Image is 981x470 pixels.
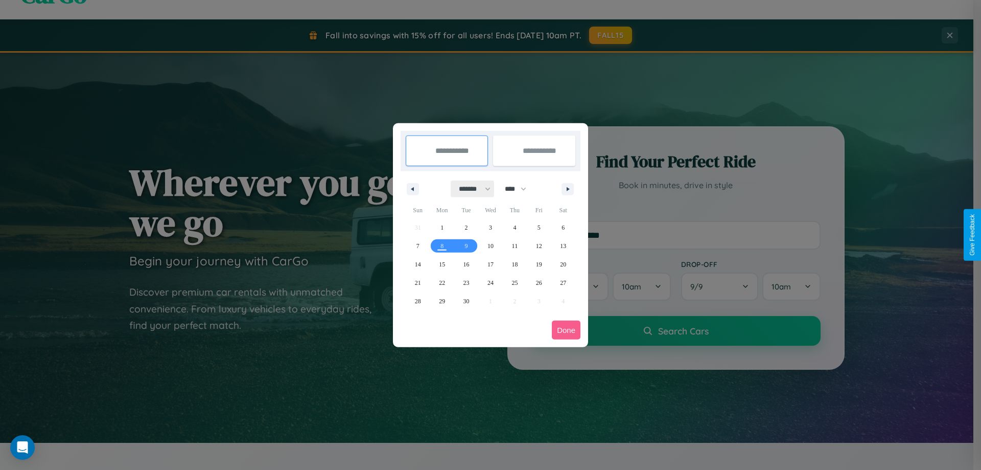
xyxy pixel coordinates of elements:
span: 12 [536,237,542,255]
span: 1 [440,218,443,237]
span: Tue [454,202,478,218]
button: 24 [478,274,502,292]
button: 5 [527,218,551,237]
button: 12 [527,237,551,255]
span: 22 [439,274,445,292]
span: 20 [560,255,566,274]
button: 1 [430,218,454,237]
button: Done [552,321,580,340]
button: 23 [454,274,478,292]
button: 19 [527,255,551,274]
span: Mon [430,202,454,218]
div: Give Feedback [969,214,976,256]
span: Thu [503,202,527,218]
span: 9 [465,237,468,255]
span: 3 [489,218,492,237]
button: 28 [406,292,430,310]
button: 11 [503,237,527,255]
button: 22 [430,274,454,292]
span: 5 [538,218,541,237]
button: 8 [430,237,454,255]
span: 19 [536,255,542,274]
button: 2 [454,218,478,237]
span: 23 [463,274,470,292]
span: 2 [465,218,468,237]
span: 30 [463,292,470,310]
button: 30 [454,292,478,310]
span: 25 [511,274,518,292]
span: 17 [487,255,494,274]
span: Sat [551,202,575,218]
button: 3 [478,218,502,237]
span: Wed [478,202,502,218]
span: 18 [511,255,518,274]
span: 15 [439,255,445,274]
span: 24 [487,274,494,292]
button: 9 [454,237,478,255]
span: 10 [487,237,494,255]
button: 17 [478,255,502,274]
span: 14 [415,255,421,274]
span: 6 [562,218,565,237]
span: 27 [560,274,566,292]
button: 6 [551,218,575,237]
button: 10 [478,237,502,255]
span: 26 [536,274,542,292]
div: Open Intercom Messenger [10,435,35,460]
span: 7 [416,237,419,255]
button: 20 [551,255,575,274]
button: 27 [551,274,575,292]
span: 16 [463,255,470,274]
span: Sun [406,202,430,218]
button: 4 [503,218,527,237]
span: 29 [439,292,445,310]
span: 11 [512,237,518,255]
button: 21 [406,274,430,292]
span: 13 [560,237,566,255]
span: 8 [440,237,443,255]
button: 25 [503,274,527,292]
button: 29 [430,292,454,310]
span: 28 [415,292,421,310]
button: 7 [406,237,430,255]
span: Fri [527,202,551,218]
button: 26 [527,274,551,292]
button: 15 [430,255,454,274]
button: 14 [406,255,430,274]
span: 4 [513,218,516,237]
button: 16 [454,255,478,274]
button: 18 [503,255,527,274]
button: 13 [551,237,575,255]
span: 21 [415,274,421,292]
